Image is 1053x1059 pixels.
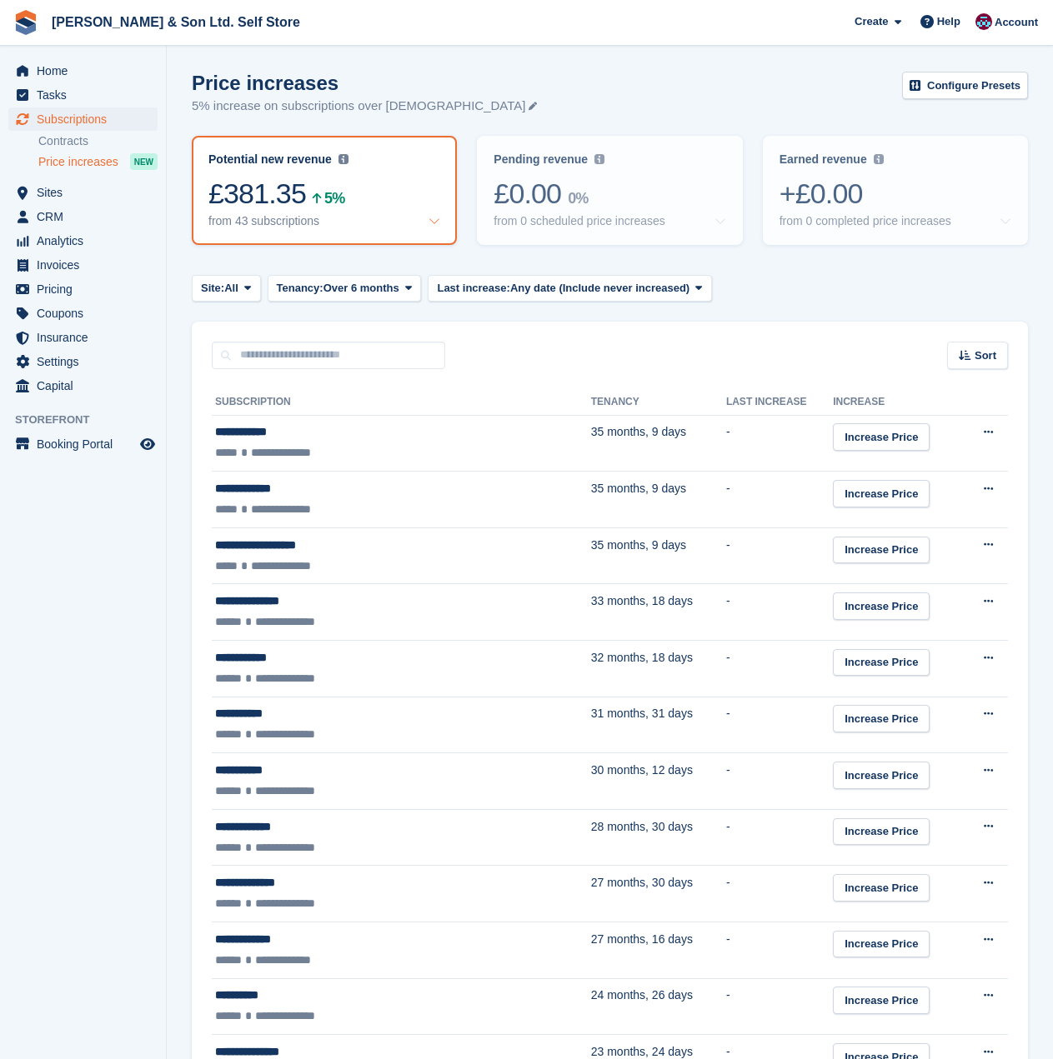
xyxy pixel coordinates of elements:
[995,14,1038,31] span: Account
[833,649,930,677] a: Increase Price
[937,13,960,30] span: Help
[975,347,996,364] span: Sort
[37,107,137,131] span: Subscriptions
[494,152,588,167] div: Pending revenue
[338,154,348,164] img: icon-info-grey-7440780725fd019a000dd9b08b2336e03edf1995a4989e88bcd33f0948082b44.svg
[8,302,158,325] a: menu
[138,434,158,454] a: Preview store
[591,389,726,416] th: Tenancy
[726,472,833,528] td: -
[591,820,693,833] span: 28 months, 30 days
[37,326,137,349] span: Insurance
[208,152,332,167] div: Potential new revenue
[726,978,833,1035] td: -
[833,931,930,958] a: Increase Price
[726,809,833,866] td: -
[591,876,693,889] span: 27 months, 30 days
[208,177,440,211] div: £381.35
[726,527,833,584] td: -
[833,423,930,451] a: Increase Price
[37,277,137,301] span: Pricing
[8,350,158,373] a: menu
[37,350,137,373] span: Settings
[37,374,137,397] span: Capital
[591,932,693,946] span: 27 months, 16 days
[833,818,930,846] a: Increase Price
[833,762,930,789] a: Increase Price
[8,277,158,301] a: menu
[591,482,686,495] span: 35 months, 9 days
[323,280,399,297] span: Over 6 months
[726,584,833,641] td: -
[510,280,689,297] span: Any date (Include never increased)
[594,154,604,164] img: icon-info-grey-7440780725fd019a000dd9b08b2336e03edf1995a4989e88bcd33f0948082b44.svg
[726,697,833,753] td: -
[855,13,888,30] span: Create
[591,988,693,1002] span: 24 months, 26 days
[763,136,1028,245] a: Earned revenue +£0.00 from 0 completed price increases
[37,229,137,252] span: Analytics
[38,154,118,170] span: Price increases
[268,275,422,302] button: Tenancy: Over 6 months
[8,326,158,349] a: menu
[833,537,930,564] a: Increase Price
[591,763,693,777] span: 30 months, 12 days
[192,97,537,116] p: 5% increase on subscriptions over [DEMOGRAPHIC_DATA]
[780,214,951,228] div: from 0 completed price increases
[874,154,884,164] img: icon-info-grey-7440780725fd019a000dd9b08b2336e03edf1995a4989e88bcd33f0948082b44.svg
[726,866,833,922] td: -
[591,651,693,664] span: 32 months, 18 days
[833,592,930,620] a: Increase Price
[37,302,137,325] span: Coupons
[8,181,158,204] a: menu
[13,10,38,35] img: stora-icon-8386f47178a22dfd0bd8f6a31ec36ba5ce8667c1dd55bd0f319d3a0aa187defe.svg
[833,874,930,902] a: Increase Price
[568,192,588,204] div: 0%
[591,707,693,720] span: 31 months, 31 days
[494,177,725,211] div: £0.00
[494,214,664,228] div: from 0 scheduled price increases
[38,133,158,149] a: Contracts
[833,389,961,416] th: Increase
[8,253,158,277] a: menu
[833,987,930,1014] a: Increase Price
[8,83,158,107] a: menu
[8,229,158,252] a: menu
[591,538,686,552] span: 35 months, 9 days
[212,389,591,416] th: Subscription
[591,594,693,607] span: 33 months, 18 days
[38,152,158,171] a: Price increases NEW
[8,374,158,397] a: menu
[726,753,833,810] td: -
[37,181,137,204] span: Sites
[37,59,137,82] span: Home
[780,177,1011,211] div: +£0.00
[45,8,307,36] a: [PERSON_NAME] & Son Ltd. Self Store
[201,280,224,297] span: Site:
[208,214,319,228] div: from 43 subscriptions
[324,192,344,204] div: 5%
[130,153,158,170] div: NEW
[833,480,930,507] a: Increase Price
[591,425,686,438] span: 35 months, 9 days
[428,275,711,302] button: Last increase: Any date (Include never increased)
[591,1045,693,1058] span: 23 months, 24 days
[15,412,166,428] span: Storefront
[726,922,833,979] td: -
[192,136,457,245] a: Potential new revenue £381.35 5% from 43 subscriptions
[477,136,742,245] a: Pending revenue £0.00 0% from 0 scheduled price increases
[780,152,867,167] div: Earned revenue
[833,705,930,732] a: Increase Price
[224,280,238,297] span: All
[37,253,137,277] span: Invoices
[8,205,158,228] a: menu
[192,72,537,94] h1: Price increases
[8,432,158,456] a: menu
[8,59,158,82] a: menu
[437,280,509,297] span: Last increase:
[726,641,833,697] td: -
[37,432,137,456] span: Booking Portal
[902,72,1028,99] a: Configure Presets
[726,415,833,472] td: -
[192,275,261,302] button: Site: All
